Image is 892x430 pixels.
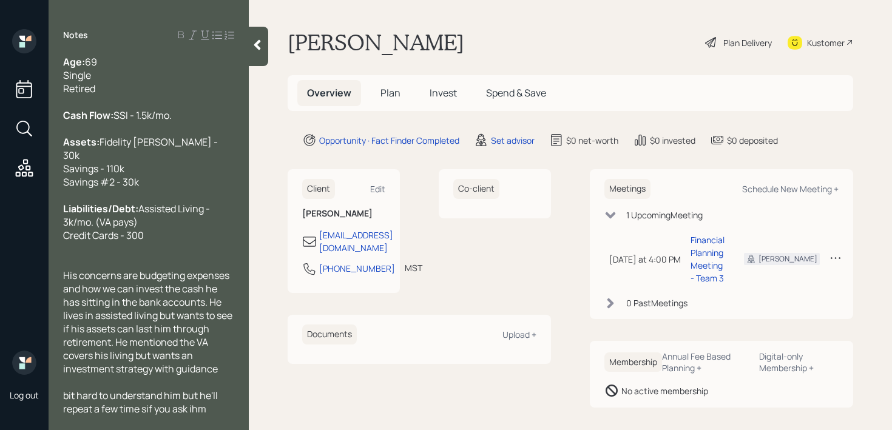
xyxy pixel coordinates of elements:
[486,86,546,99] span: Spend & Save
[302,179,335,199] h6: Client
[10,389,39,401] div: Log out
[723,36,772,49] div: Plan Delivery
[621,385,708,397] div: No active membership
[650,134,695,147] div: $0 invested
[691,233,725,284] div: Financial Planning Meeting - Team 3
[302,209,385,219] h6: [PERSON_NAME]
[12,351,36,375] img: retirable_logo.png
[604,352,662,372] h6: Membership
[63,55,97,95] span: 69 Single Retired
[742,183,839,195] div: Schedule New Meeting +
[63,269,234,375] span: His concerns are budgeting expenses and how we can invest the cash he has sitting in the bank acc...
[63,135,100,149] span: Assets:
[662,351,749,374] div: Annual Fee Based Planning +
[807,36,845,49] div: Kustomer
[502,329,536,340] div: Upload +
[430,86,457,99] span: Invest
[453,179,499,199] h6: Co-client
[604,179,650,199] h6: Meetings
[319,262,395,275] div: [PHONE_NUMBER]
[626,297,688,309] div: 0 Past Meeting s
[759,254,817,264] div: [PERSON_NAME]
[626,209,703,221] div: 1 Upcoming Meeting
[491,134,535,147] div: Set advisor
[405,261,422,274] div: MST
[302,324,357,344] h6: Documents
[63,389,220,415] span: bit hard to understand him but he'll repeat a few time sif you ask ihm
[63,55,85,69] span: Age:
[63,109,113,122] span: Cash Flow:
[609,253,681,266] div: [DATE] at 4:00 PM
[63,202,212,242] span: Assisted Living - 3k/mo. (VA pays) Credit Cards - 300
[566,134,618,147] div: $0 net-worth
[63,135,220,189] span: Fidelity [PERSON_NAME] - 30k Savings - 110k Savings #2 - 30k
[727,134,778,147] div: $0 deposited
[319,134,459,147] div: Opportunity · Fact Finder Completed
[63,202,138,215] span: Liabilities/Debt:
[370,183,385,195] div: Edit
[380,86,400,99] span: Plan
[307,86,351,99] span: Overview
[759,351,839,374] div: Digital-only Membership +
[319,229,393,254] div: [EMAIL_ADDRESS][DOMAIN_NAME]
[63,29,88,41] label: Notes
[113,109,172,122] span: SSI - 1.5k/mo.
[288,29,464,56] h1: [PERSON_NAME]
